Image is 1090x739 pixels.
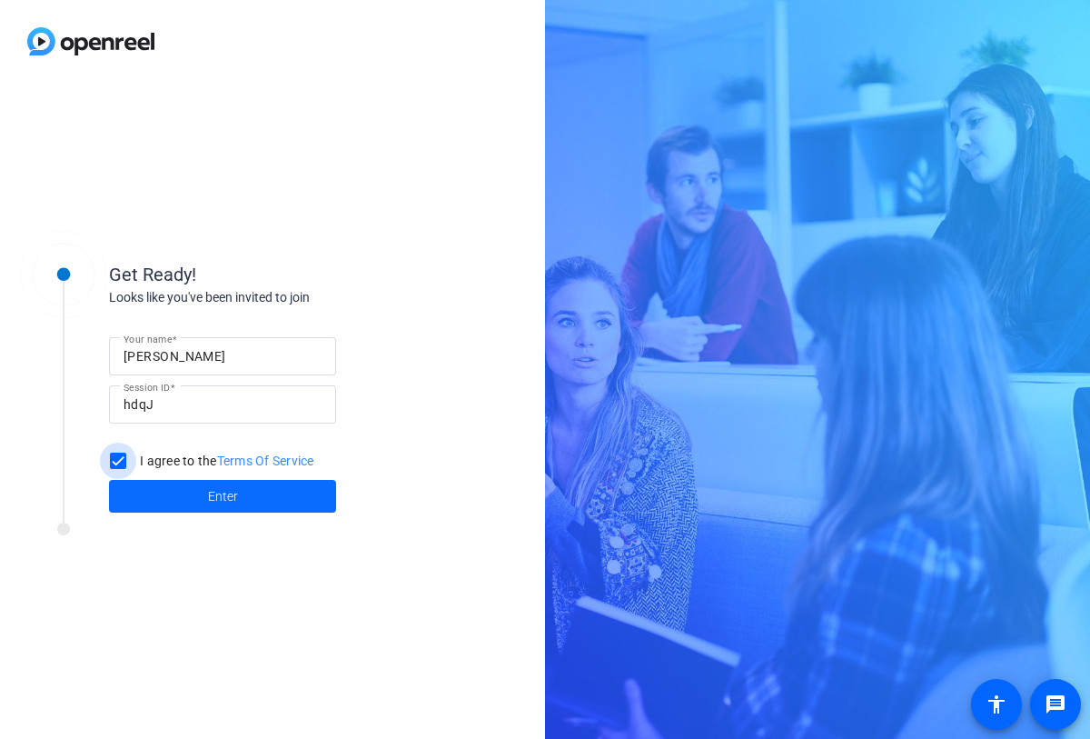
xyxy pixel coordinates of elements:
mat-icon: accessibility [986,694,1007,715]
label: I agree to the [136,452,314,470]
mat-icon: message [1045,694,1066,715]
mat-label: Session ID [124,382,170,393]
a: Terms Of Service [217,454,314,468]
mat-label: Your name [124,334,172,345]
div: Looks like you've been invited to join [109,288,472,307]
div: Get Ready! [109,261,472,288]
button: Enter [109,480,336,513]
span: Enter [208,487,238,506]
